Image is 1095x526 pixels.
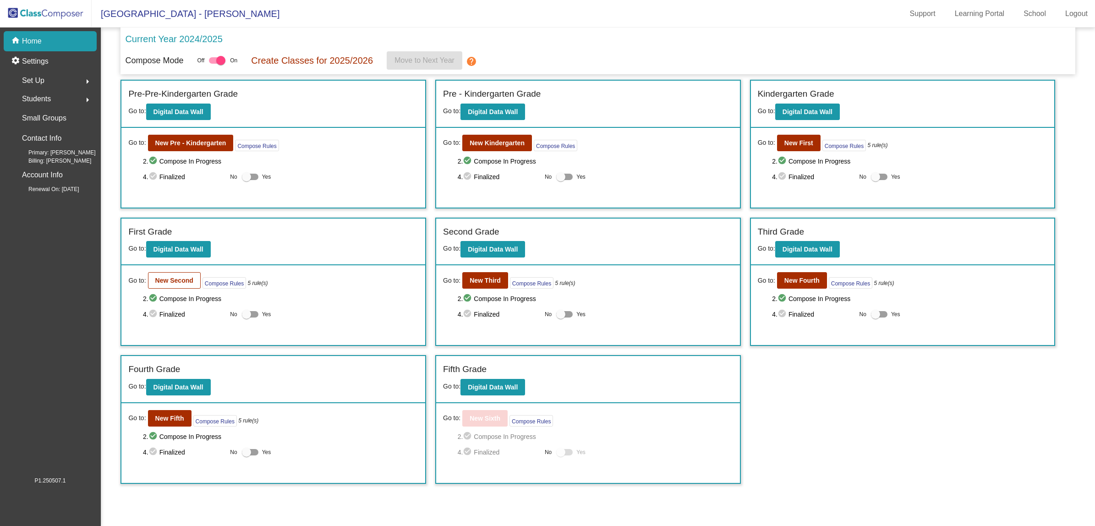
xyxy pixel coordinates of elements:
button: Compose Rules [193,415,237,427]
mat-icon: check_circle [148,447,159,458]
span: [GEOGRAPHIC_DATA] - [PERSON_NAME] [92,6,279,21]
span: Students [22,93,51,105]
mat-icon: check_circle [463,156,474,167]
i: 5 rule(s) [868,141,888,149]
a: Learning Portal [947,6,1012,21]
p: Compose Mode [125,55,183,67]
span: No [230,310,237,318]
b: Digital Data Wall [153,108,203,115]
label: Fifth Grade [443,363,487,376]
span: 4. Finalized [458,171,540,182]
button: Compose Rules [509,415,553,427]
span: Yes [262,171,271,182]
b: Digital Data Wall [783,246,832,253]
span: Yes [576,171,586,182]
mat-icon: check_circle [463,293,474,304]
span: 2. Compose In Progress [772,156,1047,167]
label: Pre - Kindergarten Grade [443,88,541,101]
button: New Pre - Kindergarten [148,135,234,151]
span: Yes [576,309,586,320]
span: Yes [262,309,271,320]
mat-icon: check_circle [777,156,788,167]
mat-icon: arrow_right [82,76,93,87]
span: Go to: [443,107,460,115]
span: Move to Next Year [394,56,454,64]
a: Support [903,6,943,21]
b: Digital Data Wall [468,246,518,253]
span: Go to: [128,413,146,423]
mat-icon: settings [11,56,22,67]
label: First Grade [128,225,172,239]
b: New Pre - Kindergarten [155,139,226,147]
button: Compose Rules [829,277,872,289]
span: On [230,56,237,65]
span: Set Up [22,74,44,87]
button: Digital Data Wall [146,379,211,395]
b: New Second [155,277,193,284]
label: Pre-Pre-Kindergarten Grade [128,88,238,101]
button: New Fourth [777,272,827,289]
span: Off [197,56,204,65]
b: New First [784,139,813,147]
i: 5 rule(s) [555,279,575,287]
b: Digital Data Wall [468,108,518,115]
span: Yes [891,309,900,320]
span: No [860,310,866,318]
span: Go to: [443,276,460,285]
button: Digital Data Wall [460,241,525,258]
label: Fourth Grade [128,363,180,376]
button: Digital Data Wall [460,379,525,395]
b: New Kindergarten [470,139,525,147]
button: Compose Rules [203,277,246,289]
p: Create Classes for 2025/2026 [251,54,373,67]
label: Third Grade [758,225,804,239]
p: Current Year 2024/2025 [125,32,222,46]
b: New Fifth [155,415,184,422]
span: Go to: [128,383,146,390]
span: Go to: [758,276,775,285]
button: New Fifth [148,410,192,427]
span: 2. Compose In Progress [458,156,733,167]
mat-icon: check_circle [463,447,474,458]
button: Move to Next Year [387,51,462,70]
b: New Third [470,277,501,284]
button: New Kindergarten [462,135,532,151]
span: Go to: [128,276,146,285]
b: Digital Data Wall [153,384,203,391]
label: Second Grade [443,225,499,239]
button: New First [777,135,821,151]
mat-icon: check_circle [777,171,788,182]
b: Digital Data Wall [468,384,518,391]
i: 5 rule(s) [874,279,894,287]
span: Go to: [128,107,146,115]
p: Account Info [22,169,63,181]
span: No [230,448,237,456]
span: 4. Finalized [772,171,854,182]
button: Compose Rules [534,140,577,151]
span: No [230,173,237,181]
button: Digital Data Wall [460,104,525,120]
span: Go to: [758,107,775,115]
span: Go to: [128,245,146,252]
div: Successfully fetched renewal date [975,503,1083,511]
span: 4. Finalized [458,309,540,320]
span: Yes [262,447,271,458]
span: 4. Finalized [143,309,225,320]
button: Digital Data Wall [775,104,840,120]
a: School [1016,6,1053,21]
a: Logout [1058,6,1095,21]
div: Fetched school contacts [975,478,1083,486]
span: Go to: [443,245,460,252]
p: Small Groups [22,112,66,125]
mat-icon: help [466,56,477,67]
mat-icon: arrow_right [82,94,93,105]
span: 2. Compose In Progress [458,431,733,442]
span: No [545,448,552,456]
span: Go to: [758,245,775,252]
mat-icon: check_circle [463,309,474,320]
span: 2. Compose In Progress [143,156,418,167]
button: Compose Rules [235,140,279,151]
span: Billing: [PERSON_NAME] [14,157,91,165]
span: 4. Finalized [143,447,225,458]
i: 5 rule(s) [248,279,268,287]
